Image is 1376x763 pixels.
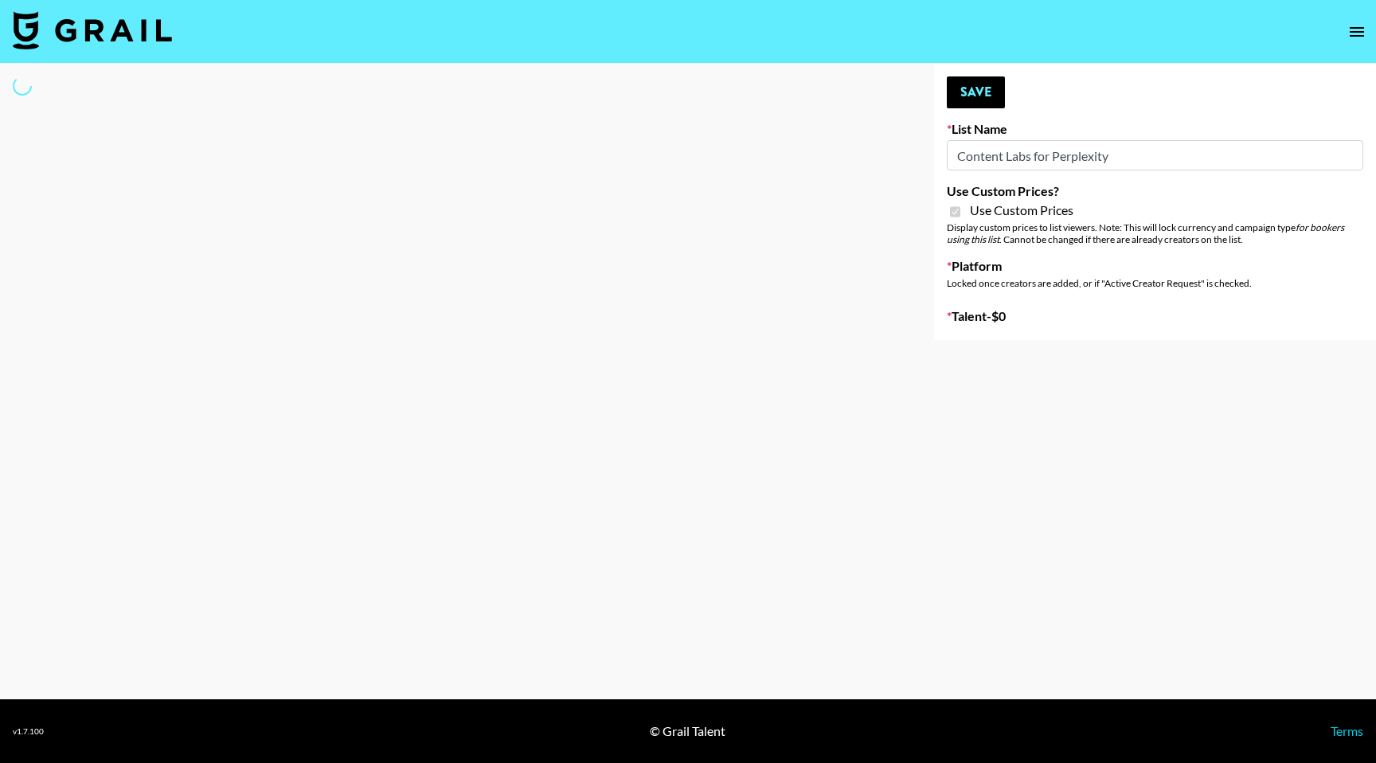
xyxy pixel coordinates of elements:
[947,258,1363,274] label: Platform
[947,308,1363,324] label: Talent - $ 0
[1331,723,1363,738] a: Terms
[947,277,1363,289] div: Locked once creators are added, or if "Active Creator Request" is checked.
[13,11,172,49] img: Grail Talent
[1341,16,1373,48] button: open drawer
[947,76,1005,108] button: Save
[650,723,725,739] div: © Grail Talent
[13,726,44,737] div: v 1.7.100
[947,121,1363,137] label: List Name
[947,221,1344,245] em: for bookers using this list
[970,202,1073,218] span: Use Custom Prices
[947,221,1363,245] div: Display custom prices to list viewers. Note: This will lock currency and campaign type . Cannot b...
[947,183,1363,199] label: Use Custom Prices?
